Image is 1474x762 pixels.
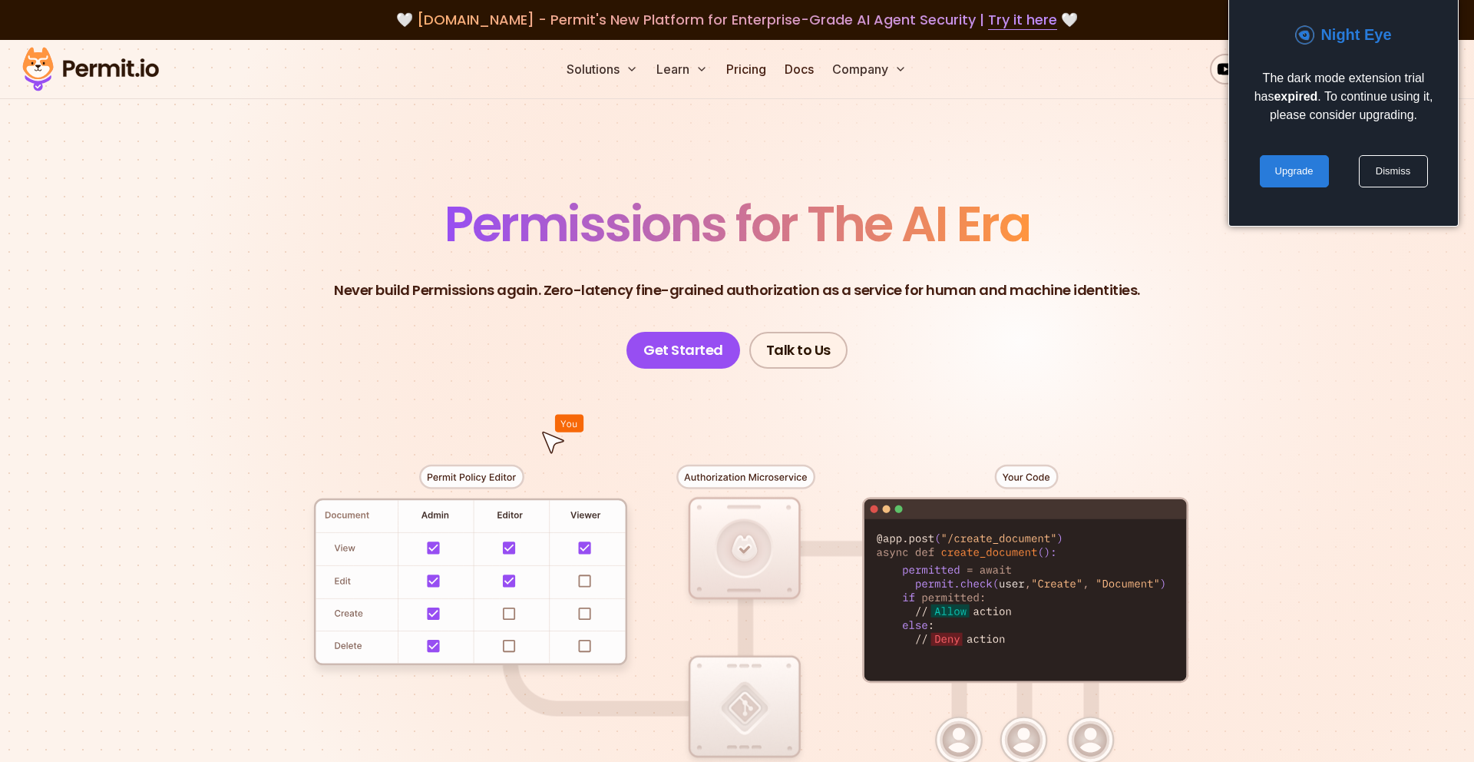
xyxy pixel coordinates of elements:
a: Docs [778,54,820,84]
span: Permissions for The AI Era [445,190,1029,258]
a: Get Started [626,332,740,369]
div: The dark mode extension trial has . To continue using it, please consider upgrading. [1254,69,1433,124]
span: [DOMAIN_NAME] - Permit's New Platform for Enterprise-Grade AI Agent Security | [417,10,1057,29]
b: expired [1274,90,1317,103]
button: Company [826,54,913,84]
a: Try it here [988,10,1057,30]
a: Pricing [720,54,772,84]
p: Never build Permissions again. Zero-latency fine-grained authorization as a service for human and... [334,280,1140,301]
button: Solutions [560,54,644,84]
div: Night Eye [1320,23,1391,46]
a: Dismiss [1359,155,1428,187]
img: Permit logo [15,43,166,95]
a: Upgrade [1260,155,1329,187]
button: Learn [650,54,714,84]
div: 🤍 🤍 [37,9,1437,31]
img: QpBOHpWU8EKOw01CVLsZ3hCGtMpMpR3Q7JvWlKe+PT9H3nZXV5jEh4mKcuDd910bCpdZndFiKKPpeH2KnHRBg+8xZck+n5slv... [1295,25,1314,45]
a: Talk to Us [749,332,848,369]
